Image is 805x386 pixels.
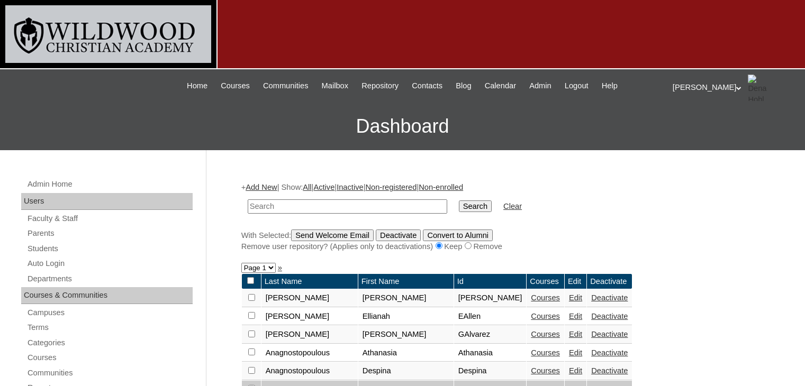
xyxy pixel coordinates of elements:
[459,200,492,212] input: Search
[454,289,527,307] td: [PERSON_NAME]
[454,274,527,289] td: Id
[358,274,454,289] td: First Name
[569,312,582,320] a: Edit
[531,366,560,375] a: Courses
[406,80,448,92] a: Contacts
[26,351,193,364] a: Courses
[454,344,527,362] td: Athanasia
[358,308,454,326] td: Ellianah
[26,227,193,240] a: Parents
[531,348,560,357] a: Courses
[291,229,374,241] input: Send Welcome Email
[419,183,463,191] a: Non-enrolled
[182,80,213,92] a: Home
[303,183,311,191] a: All
[261,308,358,326] td: [PERSON_NAME]
[221,80,250,92] span: Courses
[454,326,527,344] td: GAlvarez
[365,183,417,191] a: Non-registered
[26,257,193,270] a: Auto Login
[21,193,193,210] div: Users
[26,306,193,319] a: Campuses
[278,263,282,272] a: »
[322,80,349,92] span: Mailbox
[337,183,364,191] a: Inactive
[591,312,628,320] a: Deactivate
[423,229,493,241] input: Convert to Alumni
[261,289,358,307] td: [PERSON_NAME]
[569,348,582,357] a: Edit
[241,182,765,252] div: + | Show: | | | |
[215,80,255,92] a: Courses
[241,241,765,252] div: Remove user repository? (Applies only to deactivations) Keep Remove
[26,242,193,255] a: Students
[376,229,421,241] input: Deactivate
[454,308,527,326] td: EAllen
[358,362,454,380] td: Despina
[591,348,628,357] a: Deactivate
[591,293,628,302] a: Deactivate
[485,80,516,92] span: Calendar
[26,272,193,286] a: Departments
[261,344,358,362] td: Anagnostopoulous
[261,362,358,380] td: Anagnostopoulous
[529,80,551,92] span: Admin
[531,293,560,302] a: Courses
[591,366,628,375] a: Deactivate
[21,287,193,304] div: Courses & Communities
[241,229,765,252] div: With Selected:
[591,330,628,338] a: Deactivate
[246,183,277,191] a: Add New
[480,80,521,92] a: Calendar
[358,326,454,344] td: [PERSON_NAME]
[587,274,632,289] td: Deactivate
[5,103,800,150] h3: Dashboard
[313,183,334,191] a: Active
[248,199,447,214] input: Search
[263,80,309,92] span: Communities
[26,366,193,380] a: Communities
[261,274,358,289] td: Last Name
[596,80,623,92] a: Help
[531,312,560,320] a: Courses
[569,293,582,302] a: Edit
[258,80,314,92] a: Communities
[26,336,193,350] a: Categories
[569,330,582,338] a: Edit
[187,80,207,92] span: Home
[565,274,586,289] td: Edit
[531,330,560,338] a: Courses
[5,5,211,63] img: logo-white.png
[456,80,471,92] span: Blog
[26,178,193,191] a: Admin Home
[450,80,476,92] a: Blog
[524,80,557,92] a: Admin
[673,75,794,101] div: [PERSON_NAME]
[565,80,589,92] span: Logout
[569,366,582,375] a: Edit
[527,274,564,289] td: Courses
[602,80,618,92] span: Help
[358,289,454,307] td: [PERSON_NAME]
[361,80,399,92] span: Repository
[316,80,354,92] a: Mailbox
[26,321,193,334] a: Terms
[358,344,454,362] td: Athanasia
[412,80,442,92] span: Contacts
[748,75,774,101] img: Dena Hohl
[454,362,527,380] td: Despina
[503,202,522,210] a: Clear
[356,80,404,92] a: Repository
[261,326,358,344] td: [PERSON_NAME]
[559,80,594,92] a: Logout
[26,212,193,225] a: Faculty & Staff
